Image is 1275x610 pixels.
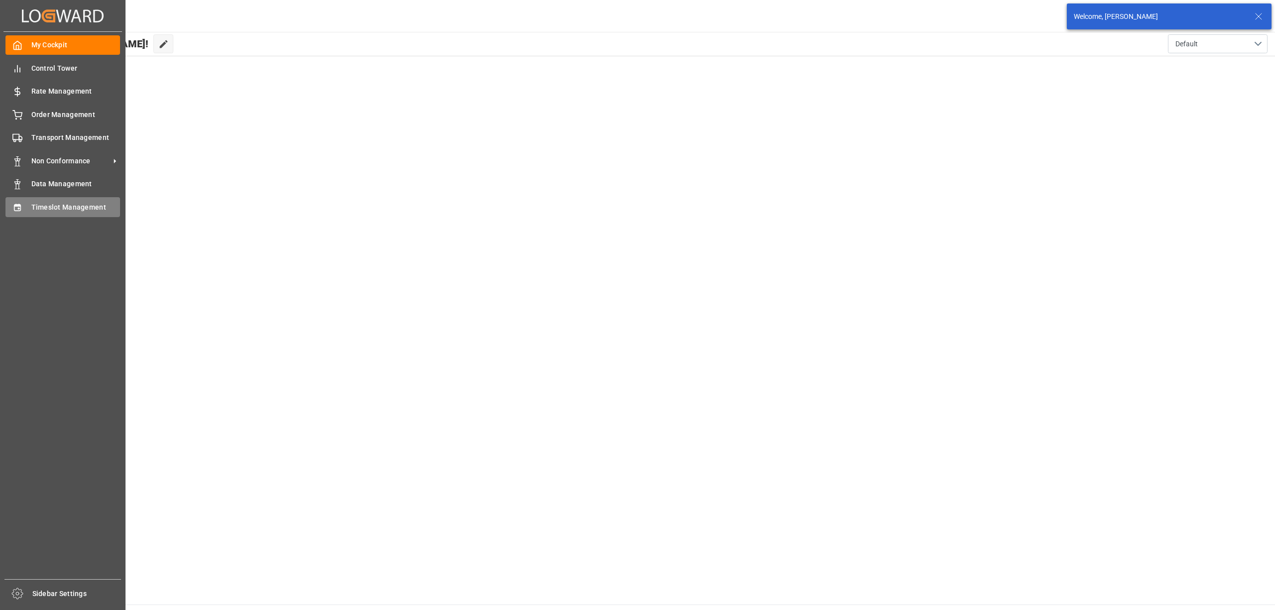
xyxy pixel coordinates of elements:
a: Timeslot Management [5,197,120,217]
span: Non Conformance [31,156,110,166]
div: Welcome, [PERSON_NAME] [1074,11,1245,22]
a: Rate Management [5,82,120,101]
span: Rate Management [31,86,121,97]
a: Control Tower [5,58,120,78]
a: My Cockpit [5,35,120,55]
span: Timeslot Management [31,202,121,213]
a: Transport Management [5,128,120,147]
span: My Cockpit [31,40,121,50]
span: Control Tower [31,63,121,74]
span: Default [1175,39,1198,49]
span: Transport Management [31,132,121,143]
button: open menu [1168,34,1268,53]
a: Order Management [5,105,120,124]
span: Order Management [31,110,121,120]
span: Sidebar Settings [32,589,122,599]
span: Data Management [31,179,121,189]
a: Data Management [5,174,120,194]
